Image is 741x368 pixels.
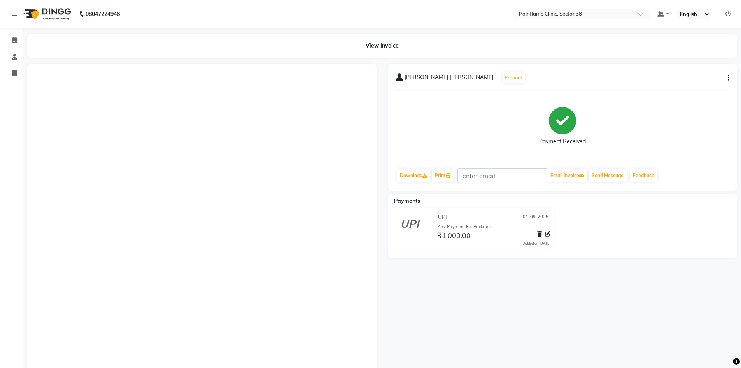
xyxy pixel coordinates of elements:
span: ₹1,000.00 [438,231,471,242]
a: Feedback [630,169,657,182]
div: Payment Received [539,137,586,146]
a: Print [432,169,454,182]
b: 08047224946 [86,3,120,25]
div: Added on [DATE] [523,241,550,246]
span: Payments [394,197,420,204]
button: Email Invoice [547,169,587,182]
div: View Invoice [27,34,737,58]
button: Prebook [503,72,525,83]
span: UPI [438,213,447,222]
button: Send Message [589,169,627,182]
input: enter email [457,168,547,183]
img: logo [20,3,73,25]
a: Download [397,169,430,182]
div: Adv Payment For Package [438,224,550,230]
span: 01-09-2025 [523,213,548,222]
span: [PERSON_NAME] [PERSON_NAME] [405,73,493,84]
